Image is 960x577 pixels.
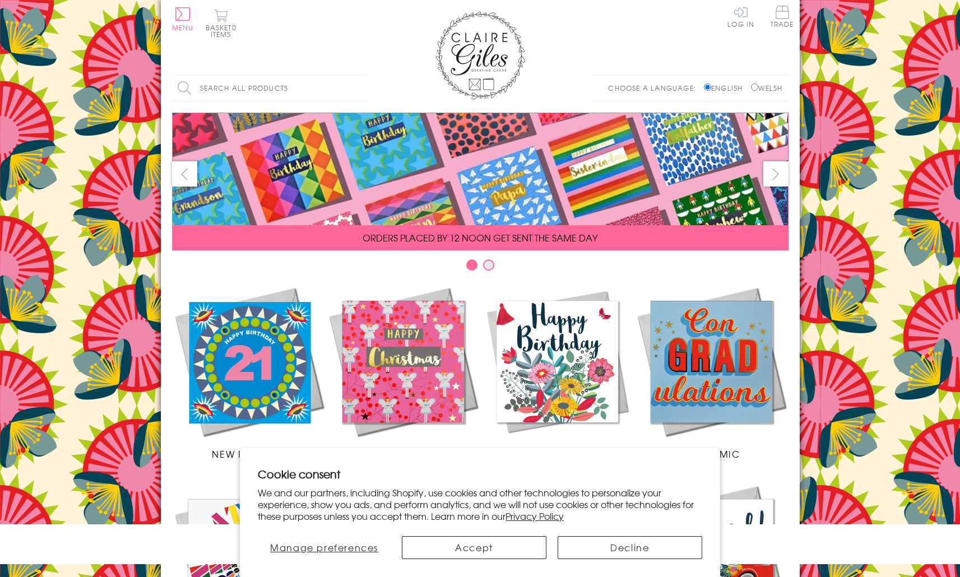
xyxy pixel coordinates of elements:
input: Search all products [172,76,368,101]
button: Carousel Page 1 (Current Slide) [466,259,477,271]
a: Privacy Policy [505,509,564,523]
button: Manage preferences [258,536,391,559]
button: Menu [172,7,194,31]
span: 0 items [211,22,236,39]
img: Claire Giles Greetings Cards [435,11,525,100]
p: We and our partners, including Shopify, use cookies and other technologies to personalize your ex... [258,487,702,522]
div: Carousel Pagination [172,259,789,276]
span: Christmas [374,447,432,460]
span: Academic [683,447,740,460]
button: Accept [402,536,546,559]
button: Basket0 items [206,9,236,38]
button: next [763,161,789,187]
button: Decline [558,536,702,559]
button: Carousel Page 2 [483,259,494,271]
a: Trade [771,6,794,30]
span: Birthdays [530,447,584,460]
input: Search [357,76,368,101]
span: New Releases [212,447,285,460]
a: Birthdays [480,285,634,460]
input: Welsh [751,83,758,91]
h2: Cookie consent [258,466,702,482]
span: ORDERS PLACED BY 12 NOON GET SENT THE SAME DAY [363,231,597,244]
button: prev [172,161,197,187]
p: Choose a language: [608,83,702,93]
span: Menu [172,22,194,32]
span: Trade [771,6,794,27]
a: New Releases [172,285,326,460]
input: English [704,83,711,91]
a: Christmas [326,285,480,460]
span: Manage preferences [270,541,378,554]
label: Welsh [751,83,783,93]
a: Log In [727,6,754,27]
label: English [704,83,748,93]
a: Academic [634,285,789,460]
